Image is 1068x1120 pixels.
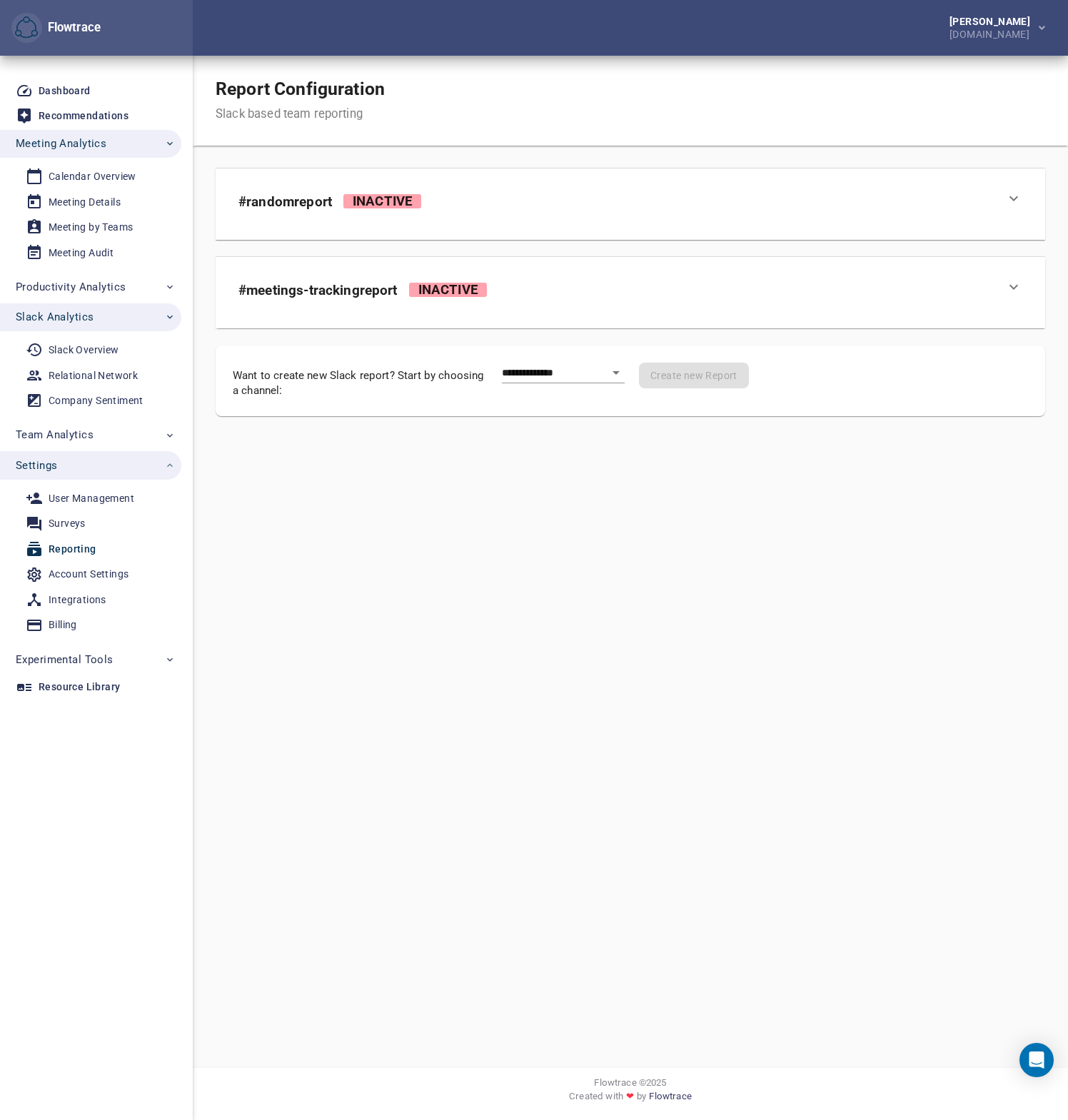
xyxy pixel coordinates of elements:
[49,565,129,583] div: Account Settings
[16,456,57,475] span: Settings
[216,106,385,123] div: Slack based team reporting
[227,168,1034,228] div: #randomreportInactive
[39,107,129,125] div: Recommendations
[16,134,106,153] span: Meeting Analytics
[649,1089,691,1109] a: Flowtrace
[15,16,38,39] img: Flowtrace
[233,363,490,399] div: Want to create new Slack report? Start by choosing a channel:
[637,1089,646,1109] span: by
[216,79,385,100] h1: Report Configuration
[594,1076,666,1089] span: Flowtrace © 2025
[49,616,77,634] div: Billing
[49,244,114,262] div: Meeting Audit
[11,13,101,44] div: Flowtrace
[49,218,133,236] div: Meeting by Teams
[343,194,421,208] span: Inactive
[227,257,1034,317] div: #meetings-trackingreportInactive
[49,367,138,385] div: Relational Network
[49,193,121,211] div: Meeting Details
[11,13,42,44] button: Flowtrace
[16,308,94,326] span: Slack Analytics
[16,278,126,296] span: Productivity Analytics
[623,1089,637,1103] span: ❤
[16,425,94,444] span: Team Analytics
[49,540,96,558] div: Reporting
[49,591,106,609] div: Integrations
[49,168,136,186] div: Calendar Overview
[949,16,1036,26] div: [PERSON_NAME]
[927,12,1057,44] button: [PERSON_NAME][DOMAIN_NAME]
[1019,1043,1054,1077] div: Open Intercom Messenger
[49,341,119,359] div: Slack Overview
[238,266,398,303] h5: # meetings-tracking report
[204,1089,1057,1109] div: Created with
[39,678,120,696] div: Resource Library
[949,26,1036,39] div: [DOMAIN_NAME]
[49,392,143,410] div: Company Sentiment
[39,82,91,100] div: Dashboard
[49,515,86,533] div: Surveys
[49,490,134,508] div: User Management
[238,177,332,214] h5: # random report
[42,19,101,36] div: Flowtrace
[409,283,487,297] span: Inactive
[16,650,114,669] span: Experimental Tools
